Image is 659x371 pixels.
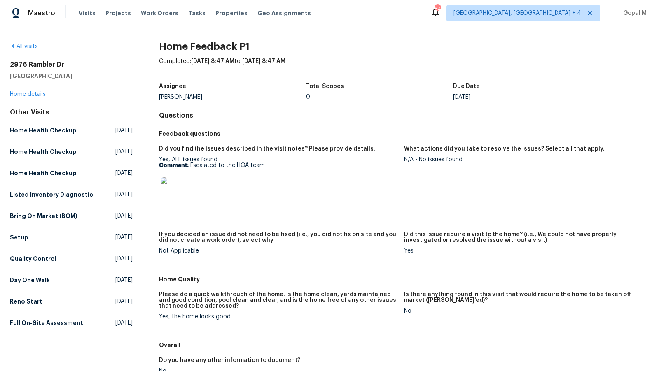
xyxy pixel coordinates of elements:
h5: [GEOGRAPHIC_DATA] [10,72,133,80]
span: Work Orders [141,9,178,17]
div: Yes, the home looks good. [159,314,397,320]
h5: Reno Start [10,297,42,306]
span: [DATE] [115,126,133,134]
h5: Please do a quick walkthrough of the home. Is the home clean, yards maintained and good condition... [159,292,397,309]
h5: Total Scopes [306,83,344,89]
span: Projects [105,9,131,17]
div: N/A - No issues found [404,157,643,162]
h5: Home Health Checkup [10,148,77,156]
h5: Assignee [159,83,186,89]
a: Home Health Checkup[DATE] [10,123,133,138]
a: All visits [10,44,38,49]
h5: What actions did you take to resolve the issues? Select all that apply. [404,146,605,152]
p: Escalated to the HOA team [159,162,397,168]
h5: Did this issue require a visit to the home? (i.e., We could not have properly investigated or res... [404,232,643,243]
span: [DATE] [115,297,133,306]
div: Yes, ALL issues found [159,157,397,209]
a: Home Health Checkup[DATE] [10,166,133,181]
h5: Is there anything found in this visit that would require the home to be taken off market ([PERSON... [404,292,643,303]
h5: Home Health Checkup [10,169,77,177]
span: [DATE] [115,233,133,241]
h2: Home Feedback P1 [159,42,649,51]
div: Completed: to [159,57,649,79]
div: [PERSON_NAME] [159,94,306,100]
h5: Day One Walk [10,276,50,284]
h5: If you decided an issue did not need to be fixed (i.e., you did not fix on site and you did not c... [159,232,397,243]
span: Gopal M [620,9,647,17]
h5: Overall [159,341,649,349]
h5: Home Health Checkup [10,126,77,134]
h5: Setup [10,233,28,241]
span: [DATE] [115,255,133,263]
span: [DATE] [115,190,133,199]
h5: Feedback questions [159,130,649,138]
span: Visits [79,9,96,17]
span: [DATE] [115,212,133,220]
span: [DATE] [115,169,133,177]
a: Home details [10,91,46,97]
div: No [404,308,643,314]
a: Day One Walk[DATE] [10,273,133,288]
a: Quality Control[DATE] [10,251,133,266]
a: Listed Inventory Diagnostic[DATE] [10,187,133,202]
h5: Quality Control [10,255,56,263]
a: Home Health Checkup[DATE] [10,144,133,159]
b: Comment: [159,162,189,168]
div: 84 [435,5,440,13]
span: [DATE] 8:47 AM [191,58,234,64]
h5: Full On-Site Assessment [10,319,83,327]
h5: Listed Inventory Diagnostic [10,190,93,199]
h5: Home Quality [159,275,649,283]
h5: Do you have any other information to document? [159,357,300,363]
h5: Did you find the issues described in the visit notes? Please provide details. [159,146,375,152]
a: Setup[DATE] [10,230,133,245]
div: Other Visits [10,108,133,116]
div: Not Applicable [159,248,397,254]
a: Full On-Site Assessment[DATE] [10,315,133,330]
span: [GEOGRAPHIC_DATA], [GEOGRAPHIC_DATA] + 4 [453,9,581,17]
span: [DATE] [115,148,133,156]
div: 0 [306,94,453,100]
h5: Due Date [453,83,480,89]
h5: Bring On Market (BOM) [10,212,77,220]
h4: Questions [159,111,649,120]
span: [DATE] 8:47 AM [242,58,285,64]
span: Properties [215,9,248,17]
span: Maestro [28,9,55,17]
span: [DATE] [115,319,133,327]
div: Yes [404,248,643,254]
span: Tasks [188,10,206,16]
h2: 2976 Rambler Dr [10,60,133,69]
div: [DATE] [453,94,600,100]
a: Reno Start[DATE] [10,294,133,309]
a: Bring On Market (BOM)[DATE] [10,209,133,223]
span: [DATE] [115,276,133,284]
span: Geo Assignments [257,9,311,17]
